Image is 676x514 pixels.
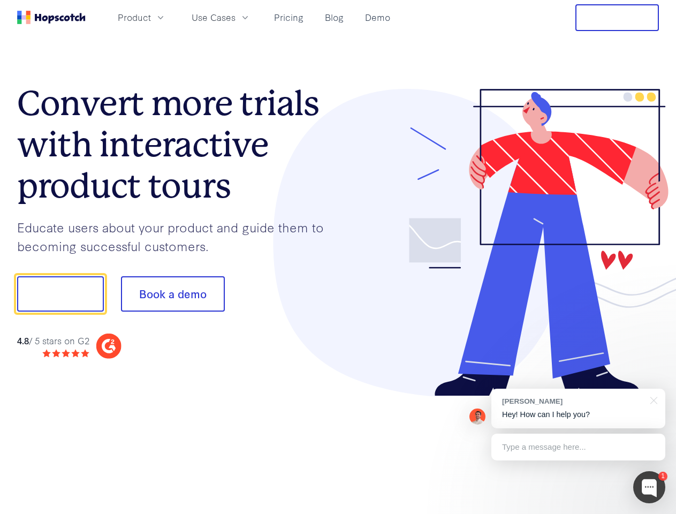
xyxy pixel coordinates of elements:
button: Product [111,9,172,26]
a: Home [17,11,86,24]
a: Demo [361,9,394,26]
strong: 4.8 [17,334,29,346]
p: Educate users about your product and guide them to becoming successful customers. [17,218,338,255]
a: Pricing [270,9,308,26]
img: Mark Spera [469,409,485,425]
span: Product [118,11,151,24]
button: Free Trial [575,4,659,31]
button: Book a demo [121,276,225,312]
a: Blog [321,9,348,26]
div: [PERSON_NAME] [502,396,644,406]
h1: Convert more trials with interactive product tours [17,83,338,206]
div: Type a message here... [491,434,665,460]
p: Hey! How can I help you? [502,409,655,420]
span: Use Cases [192,11,236,24]
div: 1 [658,472,667,481]
button: Use Cases [185,9,257,26]
div: / 5 stars on G2 [17,334,89,347]
button: Show me! [17,276,104,312]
